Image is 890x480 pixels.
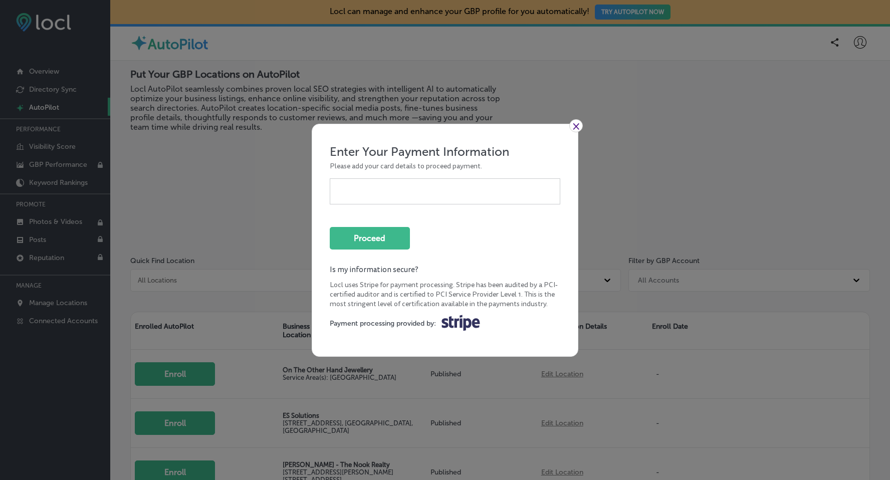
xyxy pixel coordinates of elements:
[330,227,410,250] button: Proceed
[569,119,583,132] a: ×
[338,186,553,195] iframe: Secure card payment input frame
[330,319,436,328] label: Payment processing provided by:
[330,144,561,159] h1: Enter Your Payment Information
[330,161,561,171] div: Please add your card details to proceed payment.
[330,280,561,309] label: Locl uses Stripe for payment processing. Stripe has been audited by a PCI-certified auditor and i...
[330,265,561,275] label: Is my information secure?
